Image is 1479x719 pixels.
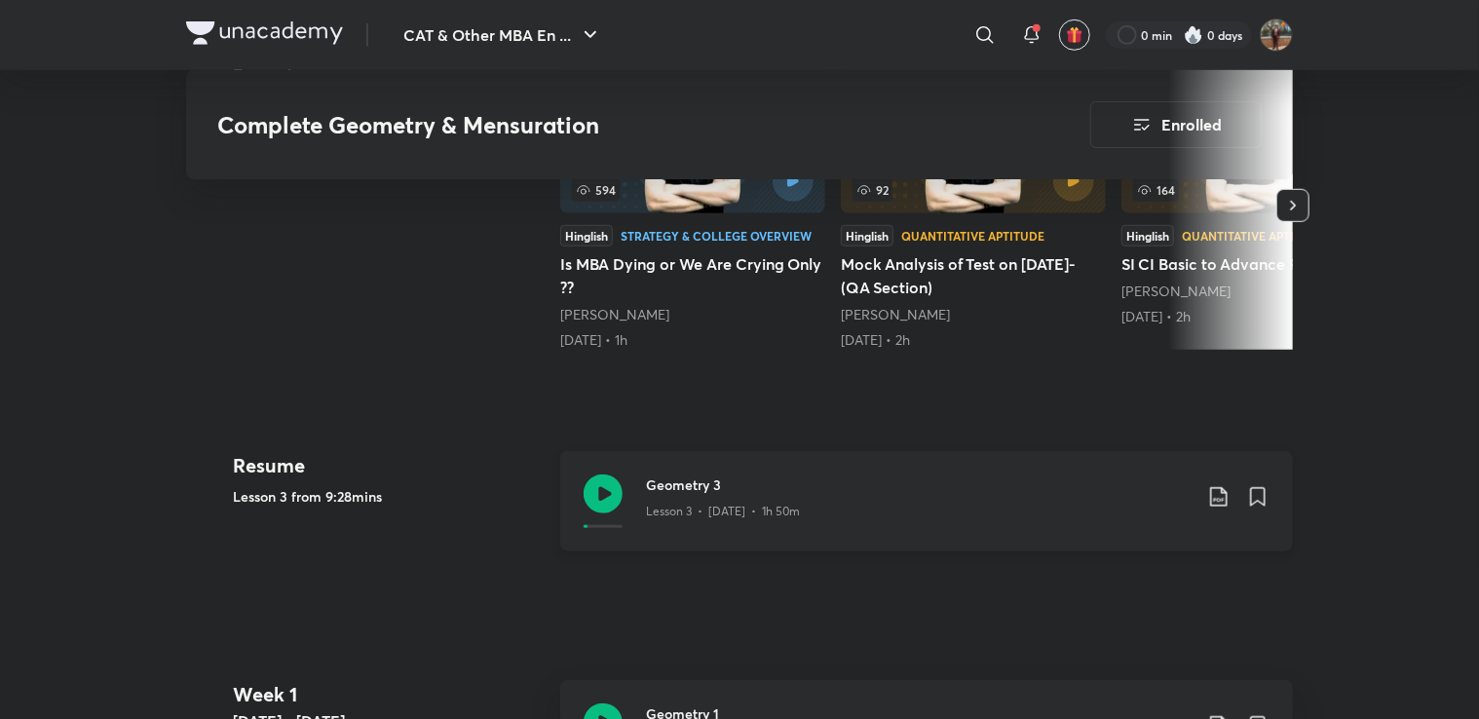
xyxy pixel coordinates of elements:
[841,305,1106,324] div: Amiya Kumar
[1121,282,1386,301] div: Amiya Kumar
[560,252,825,299] h5: Is MBA Dying or We Are Crying Only ??
[1121,225,1174,246] div: Hinglish
[560,305,825,324] div: Amiya Kumar
[646,474,1192,495] h3: Geometry 3
[1121,61,1386,326] a: SI CI Basic to Advance Practice - 1
[1121,282,1231,300] a: [PERSON_NAME]
[186,21,343,45] img: Company Logo
[560,451,1293,575] a: Geometry 3Lesson 3 • [DATE] • 1h 50m
[646,503,800,520] p: Lesson 3 • [DATE] • 1h 50m
[233,680,545,709] h4: Week 1
[233,451,545,480] h4: Resume
[392,16,614,55] button: CAT & Other MBA En ...
[841,61,1106,350] a: Mock Analysis of Test on 03.08.2025- (QA Section)
[217,111,980,139] h3: Complete Geometry & Mensuration
[572,178,620,202] span: 594
[1260,19,1293,52] img: Harshit Verma
[560,225,613,246] div: Hinglish
[901,230,1044,242] div: Quantitative Aptitude
[853,178,892,202] span: 92
[186,21,343,50] a: Company Logo
[1059,19,1090,51] button: avatar
[560,330,825,350] div: 13th Jul • 1h
[1184,25,1203,45] img: streak
[560,305,669,323] a: [PERSON_NAME]
[841,61,1106,350] a: 92HinglishQuantitative AptitudeMock Analysis of Test on [DATE]- (QA Section)[PERSON_NAME][DATE] • 2h
[841,330,1106,350] div: 4th Aug • 2h
[1121,252,1386,276] h5: SI CI Basic to Advance Practice - 1
[841,252,1106,299] h5: Mock Analysis of Test on [DATE]- (QA Section)
[1066,26,1083,44] img: avatar
[1121,307,1386,326] div: 11th Aug • 2h
[233,486,545,507] h5: Lesson 3 from 9:28mins
[560,61,825,350] a: 594HinglishStrategy & College OverviewIs MBA Dying or We Are Crying Only ??[PERSON_NAME][DATE] • 1h
[1133,178,1179,202] span: 164
[1121,61,1386,326] a: 164HinglishQuantitative AptitudeSI CI Basic to Advance Practice - 1[PERSON_NAME][DATE] • 2h
[841,305,950,323] a: [PERSON_NAME]
[1090,101,1262,148] button: Enrolled
[841,225,893,246] div: Hinglish
[621,230,812,242] div: Strategy & College Overview
[560,61,825,350] a: Is MBA Dying or We Are Crying Only ??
